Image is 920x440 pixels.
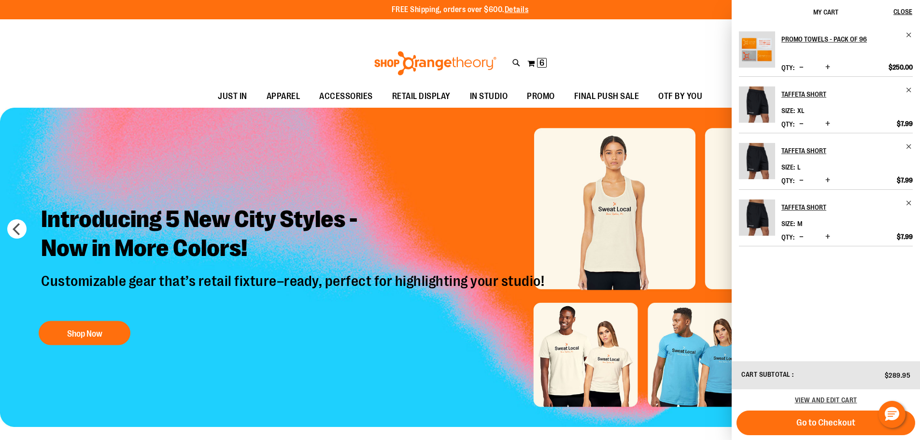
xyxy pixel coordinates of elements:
[897,176,913,185] span: $7.99
[889,63,913,71] span: $250.00
[267,85,300,107] span: APPAREL
[781,86,913,102] a: Taffeta Short
[739,31,775,74] a: Promo Towels - Pack of 96
[906,86,913,94] a: Remove item
[781,233,794,241] label: Qty
[392,85,451,107] span: RETAIL DISPLAY
[739,86,775,123] img: Taffeta Short
[565,85,649,108] a: FINAL PUSH SALE
[7,219,27,239] button: prev
[373,51,498,75] img: Shop Orangetheory
[257,85,310,108] a: APPAREL
[897,232,913,241] span: $7.99
[470,85,508,107] span: IN STUDIO
[781,31,913,47] a: Promo Towels - Pack of 96
[813,8,838,16] span: My Cart
[885,371,911,379] span: $289.95
[39,321,130,345] button: Shop Now
[574,85,639,107] span: FINAL PUSH SALE
[781,64,794,71] label: Qty
[795,396,857,404] a: View and edit cart
[781,31,900,47] h2: Promo Towels - Pack of 96
[781,107,795,114] dt: Size
[741,370,791,378] span: Cart Subtotal
[460,85,518,108] a: IN STUDIO
[517,85,565,108] a: PROMO
[527,85,555,107] span: PROMO
[739,76,913,133] li: Product
[739,143,775,185] a: Taffeta Short
[893,8,912,15] span: Close
[797,107,805,114] span: XL
[797,119,806,129] button: Decrease product quantity
[797,163,801,171] span: L
[739,86,775,129] a: Taffeta Short
[34,197,554,272] h2: Introducing 5 New City Styles - Now in More Colors!
[797,176,806,185] button: Decrease product quantity
[797,63,806,72] button: Decrease product quantity
[781,143,900,158] h2: Taffeta Short
[736,411,915,435] button: Go to Checkout
[382,85,460,108] a: RETAIL DISPLAY
[781,120,794,128] label: Qty
[878,401,906,428] button: Hello, have a question? Let’s chat.
[208,85,257,108] a: JUST IN
[796,417,855,428] span: Go to Checkout
[539,58,544,68] span: 6
[310,85,382,108] a: ACCESSORIES
[781,163,795,171] dt: Size
[781,86,900,102] h2: Taffeta Short
[658,85,702,107] span: OTF BY YOU
[823,232,833,242] button: Increase product quantity
[392,4,529,15] p: FREE Shipping, orders over $600.
[906,199,913,207] a: Remove item
[739,31,913,76] li: Product
[823,63,833,72] button: Increase product quantity
[505,5,529,14] a: Details
[897,119,913,128] span: $7.99
[34,197,554,350] a: Introducing 5 New City Styles -Now in More Colors! Customizable gear that’s retail fixture–ready,...
[823,176,833,185] button: Increase product quantity
[781,199,913,215] a: Taffeta Short
[797,232,806,242] button: Decrease product quantity
[781,220,795,227] dt: Size
[319,85,373,107] span: ACCESSORIES
[739,143,775,179] img: Taffeta Short
[739,199,775,236] img: Taffeta Short
[739,199,775,242] a: Taffeta Short
[906,143,913,150] a: Remove item
[739,31,775,68] img: Promo Towels - Pack of 96
[218,85,247,107] span: JUST IN
[906,31,913,39] a: Remove item
[781,199,900,215] h2: Taffeta Short
[797,220,802,227] span: M
[781,143,913,158] a: Taffeta Short
[649,85,712,108] a: OTF BY YOU
[739,133,913,189] li: Product
[739,189,913,246] li: Product
[781,177,794,185] label: Qty
[34,272,554,311] p: Customizable gear that’s retail fixture–ready, perfect for highlighting your studio!
[823,119,833,129] button: Increase product quantity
